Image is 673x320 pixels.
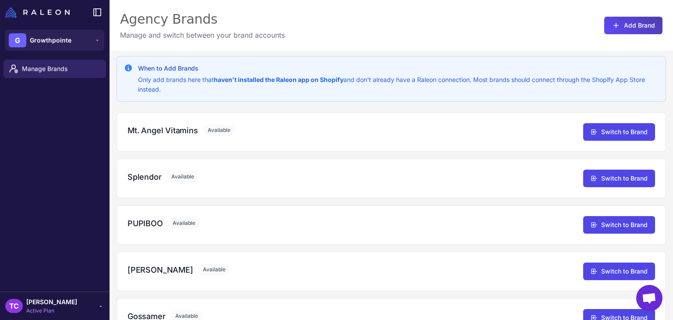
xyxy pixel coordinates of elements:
[30,36,71,45] span: Growthpointe
[26,297,77,307] span: [PERSON_NAME]
[5,7,70,18] img: Raleon Logo
[583,170,655,187] button: Switch to Brand
[138,75,659,94] p: Only add brands here that and don't already have a Raleon connection. Most brands should connect ...
[128,124,198,136] h3: Mt. Angel Vitamins
[583,216,655,234] button: Switch to Brand
[198,264,230,275] span: Available
[583,123,655,141] button: Switch to Brand
[168,217,200,229] span: Available
[4,60,106,78] a: Manage Brands
[9,33,26,47] div: G
[5,299,23,313] div: TC
[22,64,99,74] span: Manage Brands
[214,76,344,83] strong: haven't installed the Raleon app on Shopify
[167,171,198,182] span: Available
[583,263,655,280] button: Switch to Brand
[120,11,285,28] div: Agency Brands
[138,64,659,73] h3: When to Add Brands
[120,30,285,40] p: Manage and switch between your brand accounts
[26,307,77,315] span: Active Plan
[128,264,193,276] h3: [PERSON_NAME]
[636,285,662,311] a: Open chat
[128,217,163,229] h3: PUPIBOO
[203,124,235,136] span: Available
[128,171,162,183] h3: Splendor
[5,30,104,51] button: GGrowthpointe
[604,17,662,34] button: Add Brand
